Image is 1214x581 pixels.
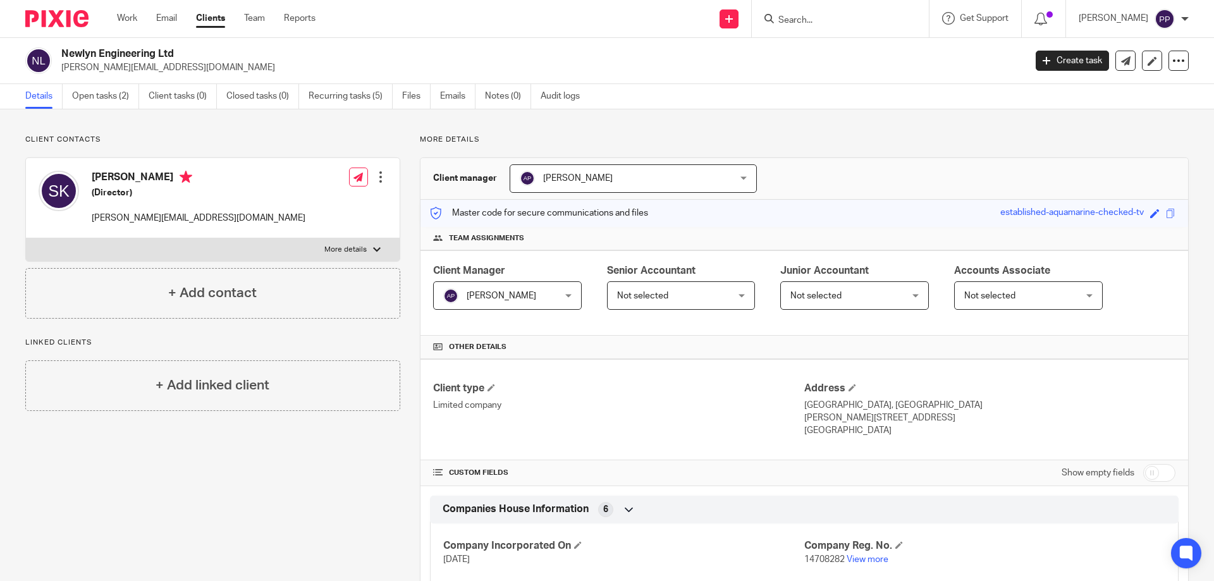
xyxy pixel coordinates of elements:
[541,84,589,109] a: Audit logs
[25,338,400,348] p: Linked clients
[449,342,506,352] span: Other details
[1000,206,1144,221] div: established-aquamarine-checked-tv
[790,291,842,300] span: Not selected
[25,84,63,109] a: Details
[156,376,269,395] h4: + Add linked client
[1155,9,1175,29] img: svg%3E
[168,283,257,303] h4: + Add contact
[443,503,589,516] span: Companies House Information
[117,12,137,25] a: Work
[603,503,608,516] span: 6
[804,399,1175,412] p: [GEOGRAPHIC_DATA], [GEOGRAPHIC_DATA]
[433,399,804,412] p: Limited company
[485,84,531,109] a: Notes (0)
[449,233,524,243] span: Team assignments
[61,47,826,61] h2: Newlyn Engineering Ltd
[156,12,177,25] a: Email
[1062,467,1134,479] label: Show empty fields
[433,266,505,276] span: Client Manager
[309,84,393,109] a: Recurring tasks (5)
[804,555,845,564] span: 14708282
[804,539,1165,553] h4: Company Reg. No.
[433,172,497,185] h3: Client manager
[780,266,869,276] span: Junior Accountant
[284,12,316,25] a: Reports
[226,84,299,109] a: Closed tasks (0)
[149,84,217,109] a: Client tasks (0)
[433,382,804,395] h4: Client type
[25,10,89,27] img: Pixie
[777,15,891,27] input: Search
[520,171,535,186] img: svg%3E
[964,291,1015,300] span: Not selected
[92,212,305,224] p: [PERSON_NAME][EMAIL_ADDRESS][DOMAIN_NAME]
[433,468,804,478] h4: CUSTOM FIELDS
[25,135,400,145] p: Client contacts
[467,291,536,300] span: [PERSON_NAME]
[954,266,1050,276] span: Accounts Associate
[543,174,613,183] span: [PERSON_NAME]
[1079,12,1148,25] p: [PERSON_NAME]
[617,291,668,300] span: Not selected
[180,171,192,183] i: Primary
[324,245,367,255] p: More details
[607,266,696,276] span: Senior Accountant
[420,135,1189,145] p: More details
[196,12,225,25] a: Clients
[61,61,1017,74] p: [PERSON_NAME][EMAIL_ADDRESS][DOMAIN_NAME]
[25,47,52,74] img: svg%3E
[430,207,648,219] p: Master code for secure communications and files
[847,555,888,564] a: View more
[92,187,305,199] h5: (Director)
[92,171,305,187] h4: [PERSON_NAME]
[443,288,458,303] img: svg%3E
[72,84,139,109] a: Open tasks (2)
[804,382,1175,395] h4: Address
[443,539,804,553] h4: Company Incorporated On
[804,424,1175,437] p: [GEOGRAPHIC_DATA]
[804,412,1175,424] p: [PERSON_NAME][STREET_ADDRESS]
[402,84,431,109] a: Files
[960,14,1009,23] span: Get Support
[244,12,265,25] a: Team
[443,555,470,564] span: [DATE]
[1036,51,1109,71] a: Create task
[440,84,475,109] a: Emails
[39,171,79,211] img: svg%3E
